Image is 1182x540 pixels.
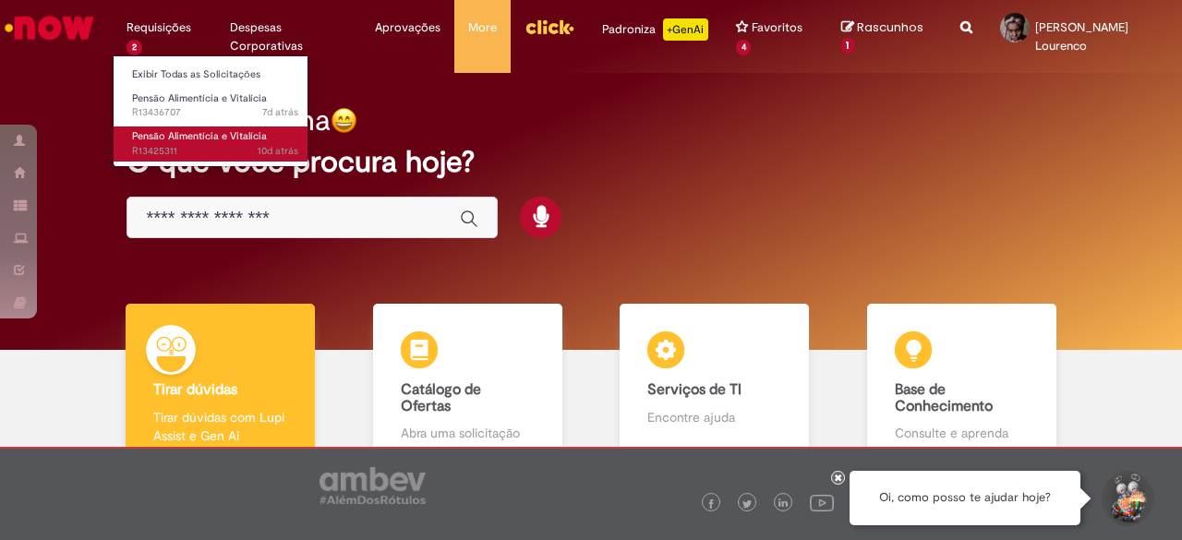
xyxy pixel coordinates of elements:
div: Padroniza [602,18,708,41]
img: logo_footer_facebook.png [706,499,716,509]
button: Iniciar Conversa de Suporte [1099,471,1154,526]
span: Aprovações [375,18,440,37]
span: More [468,18,497,37]
span: Rascunhos [857,18,923,36]
a: Aberto R13436707 : Pensão Alimentícia e Vitalícia [114,89,317,123]
img: logo_footer_linkedin.png [778,498,788,510]
span: 10d atrás [258,144,298,158]
p: Consulte e aprenda [895,424,1029,442]
a: Catálogo de Ofertas Abra uma solicitação [344,304,592,463]
span: R13436707 [132,105,298,120]
a: Serviços de TI Encontre ajuda [591,304,838,463]
img: happy-face.png [331,107,357,134]
img: logo_footer_twitter.png [742,499,752,509]
span: 4 [736,40,752,55]
b: Base de Conhecimento [895,380,993,415]
span: Despesas Corporativas [230,18,347,55]
p: Abra uma solicitação [401,424,535,442]
time: 21/08/2025 14:45:31 [262,105,298,119]
b: Serviços de TI [647,380,742,399]
b: Tirar dúvidas [153,380,237,399]
span: Pensão Alimentícia e Vitalícia [132,91,267,105]
img: click_logo_yellow_360x200.png [525,13,574,41]
a: Base de Conhecimento Consulte e aprenda [838,304,1086,463]
span: R13425311 [132,144,298,159]
ul: Requisições [113,55,308,167]
span: Pensão Alimentícia e Vitalícia [132,129,267,143]
span: [PERSON_NAME] Lourenco [1035,19,1128,54]
a: Exibir Todas as Solicitações [114,65,317,85]
p: +GenAi [663,18,708,41]
img: ServiceNow [2,9,97,46]
a: Rascunhos [841,19,933,54]
span: 1 [841,38,855,54]
a: Tirar dúvidas Tirar dúvidas com Lupi Assist e Gen Ai [97,304,344,463]
img: logo_footer_ambev_rotulo_gray.png [320,467,426,504]
h2: O que você procura hoje? [127,146,1055,178]
img: logo_footer_youtube.png [810,490,834,514]
time: 18/08/2025 15:08:57 [258,144,298,158]
p: Encontre ajuda [647,408,781,426]
span: Favoritos [752,18,802,37]
span: 7d atrás [262,105,298,119]
a: Aberto R13425311 : Pensão Alimentícia e Vitalícia [114,126,317,161]
p: Tirar dúvidas com Lupi Assist e Gen Ai [153,408,287,445]
b: Catálogo de Ofertas [401,380,481,415]
span: Requisições [127,18,191,37]
span: 2 [127,40,142,55]
div: Oi, como posso te ajudar hoje? [850,471,1080,525]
